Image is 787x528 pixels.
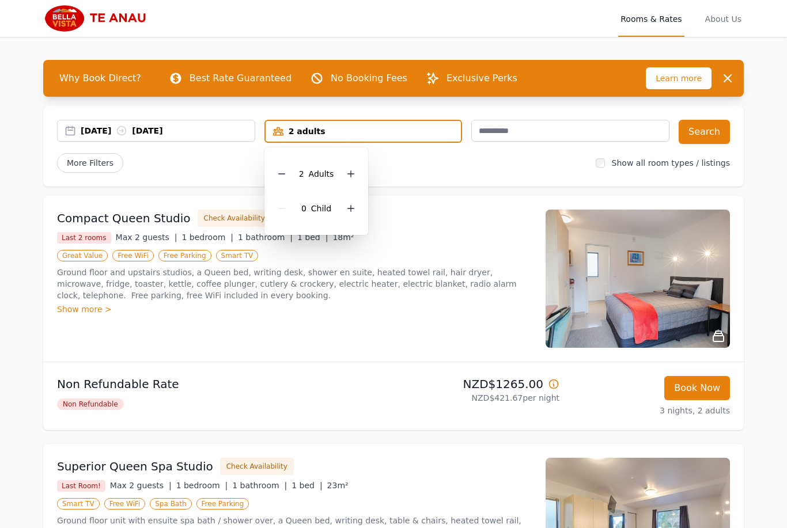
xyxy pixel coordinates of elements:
[216,250,259,261] span: Smart TV
[50,67,150,90] span: Why Book Direct?
[297,233,328,242] span: 1 bed |
[292,481,322,490] span: 1 bed |
[57,458,213,474] h3: Superior Queen Spa Studio
[398,392,559,404] p: NZD$421.67 per night
[612,158,730,168] label: Show all room types / listings
[57,153,123,173] span: More Filters
[104,498,146,510] span: Free WiFi
[57,232,111,244] span: Last 2 rooms
[181,233,233,242] span: 1 bedroom |
[238,233,293,242] span: 1 bathroom |
[57,398,124,410] span: Non Refundable
[309,169,334,178] span: Adult s
[158,250,211,261] span: Free Parking
[150,498,191,510] span: Spa Bath
[112,250,154,261] span: Free WiFi
[311,204,331,213] span: Child
[220,458,294,475] button: Check Availability
[176,481,228,490] span: 1 bedroom |
[398,376,559,392] p: NZD$1265.00
[266,126,461,137] div: 2 adults
[198,210,271,227] button: Check Availability
[327,481,349,490] span: 23m²
[190,71,292,85] p: Best Rate Guaranteed
[196,498,249,510] span: Free Parking
[299,169,304,178] span: 2
[646,67,712,89] span: Learn more
[57,250,108,261] span: Great Value
[664,376,730,400] button: Book Now
[43,5,154,32] img: Bella Vista Te Anau
[57,480,105,492] span: Last Room!
[57,376,389,392] p: Non Refundable Rate
[81,125,255,136] div: [DATE] [DATE]
[447,71,517,85] p: Exclusive Perks
[301,204,307,213] span: 0
[57,210,191,226] h3: Compact Queen Studio
[57,498,100,510] span: Smart TV
[331,71,407,85] p: No Booking Fees
[116,233,177,242] span: Max 2 guests |
[569,405,730,416] p: 3 nights, 2 adults
[57,303,532,315] div: Show more >
[232,481,287,490] span: 1 bathroom |
[679,120,730,144] button: Search
[57,267,532,301] p: Ground floor and upstairs studios, a Queen bed, writing desk, shower en suite, heated towel rail,...
[332,233,354,242] span: 18m²
[110,481,172,490] span: Max 2 guests |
